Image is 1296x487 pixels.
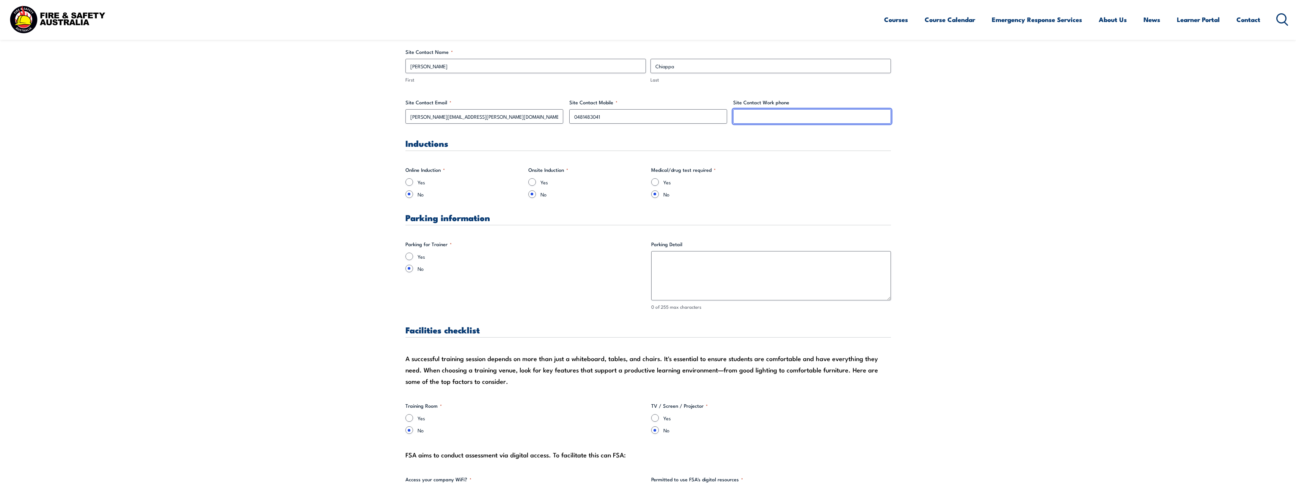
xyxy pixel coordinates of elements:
label: Site Contact Email [405,99,563,106]
div: A successful training session depends on more than just a whiteboard, tables, and chairs. It's es... [405,353,891,387]
label: Yes [663,414,891,422]
legend: Training Room [405,402,442,410]
legend: Onsite Induction [528,166,568,174]
legend: Medical/drug test required [651,166,716,174]
a: News [1144,9,1160,30]
legend: Site Contact Name [405,48,453,56]
div: 0 of 255 max characters [651,303,891,311]
a: Course Calendar [925,9,975,30]
label: No [663,426,891,434]
label: Yes [540,178,645,186]
label: Yes [663,178,768,186]
label: Last [650,76,891,83]
a: About Us [1099,9,1127,30]
a: Contact [1236,9,1260,30]
a: Emergency Response Services [992,9,1082,30]
h3: Parking information [405,213,891,222]
label: Site Contact Work phone [733,99,891,106]
label: Yes [418,178,522,186]
div: FSA aims to conduct assessment via digital access. To facilitate this can FSA: [405,449,891,460]
legend: Access your company WiFi? [405,476,471,483]
legend: Parking for Trainer [405,240,452,248]
label: First [405,76,646,83]
label: No [540,190,645,198]
label: Yes [418,414,645,422]
h3: Inductions [405,139,891,148]
legend: Permitted to use FSA's digital resources [651,476,743,483]
label: No [663,190,768,198]
label: No [418,190,522,198]
legend: TV / Screen / Projector [651,402,708,410]
label: Yes [418,253,645,260]
a: Courses [884,9,908,30]
label: No [418,265,645,272]
legend: Online Induction [405,166,445,174]
label: No [418,426,645,434]
label: Parking Detail [651,240,891,248]
label: Site Contact Mobile [569,99,727,106]
h3: Facilities checklist [405,325,891,334]
a: Learner Portal [1177,9,1220,30]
